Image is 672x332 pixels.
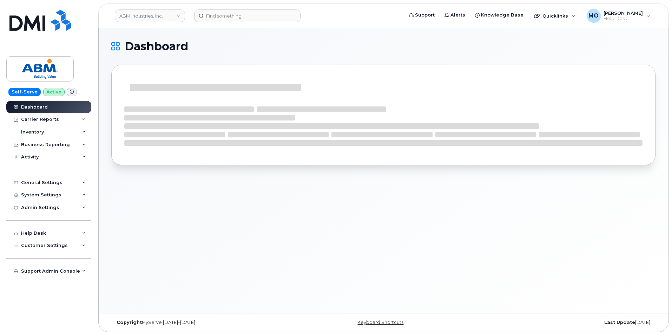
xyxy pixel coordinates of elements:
strong: Copyright [117,320,142,325]
span: Dashboard [125,41,188,52]
div: MyServe [DATE]–[DATE] [111,320,293,325]
div: [DATE] [474,320,655,325]
a: Keyboard Shortcuts [357,320,403,325]
strong: Last Update [604,320,635,325]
